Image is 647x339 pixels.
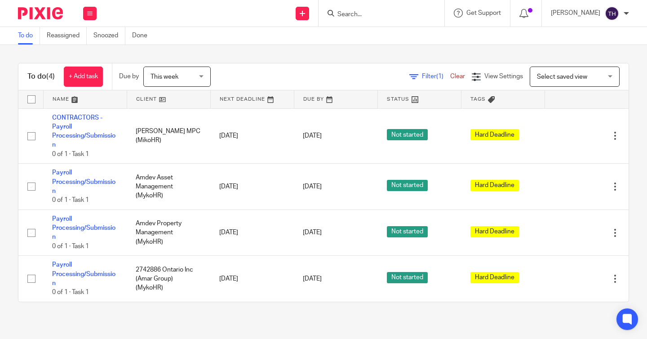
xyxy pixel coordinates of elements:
span: Select saved view [537,74,587,80]
span: Get Support [466,10,501,16]
span: Filter [422,73,450,80]
span: (1) [436,73,443,80]
a: Snoozed [93,27,125,45]
a: Clear [450,73,465,80]
a: To do [18,27,40,45]
p: [PERSON_NAME] [551,9,600,18]
td: [DATE] [210,256,294,302]
a: Payroll Processing/Submission [52,216,115,241]
span: Not started [387,272,428,283]
span: 0 of 1 · Task 1 [52,243,89,250]
span: Not started [387,180,428,191]
a: Done [132,27,154,45]
a: Payroll Processing/Submission [52,262,115,286]
td: 2742886 Ontario Inc (Amar Group) (MykoHR) [127,256,210,302]
span: Hard Deadline [470,129,519,140]
td: [DATE] [210,164,294,210]
span: Hard Deadline [470,180,519,191]
input: Search [337,11,417,19]
td: [PERSON_NAME] MPC (MikoHR) [127,108,210,164]
a: Reassigned [47,27,87,45]
img: svg%3E [605,6,619,21]
h1: To do [27,72,55,81]
span: Hard Deadline [470,272,519,283]
span: Not started [387,226,428,237]
img: Pixie [18,7,63,19]
a: + Add task [64,67,103,87]
p: Due by [119,72,139,81]
span: [DATE] [303,183,322,190]
span: View Settings [484,73,523,80]
span: [DATE] [303,276,322,282]
td: [DATE] [210,210,294,256]
span: Tags [470,97,486,102]
a: CONTRACTORS - Payroll Processing/Submission [52,115,115,148]
span: Hard Deadline [470,226,519,237]
a: Payroll Processing/Submission [52,169,115,194]
span: [DATE] [303,230,322,236]
span: Not started [387,129,428,140]
span: (4) [46,73,55,80]
td: Amdev Property Management (MykoHR) [127,210,210,256]
span: [DATE] [303,133,322,139]
td: Amdev Asset Management (MykoHR) [127,164,210,210]
span: This week [151,74,178,80]
td: [DATE] [210,108,294,164]
span: 0 of 1 · Task 1 [52,197,89,204]
span: 0 of 1 · Task 1 [52,290,89,296]
span: 0 of 1 · Task 1 [52,151,89,157]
